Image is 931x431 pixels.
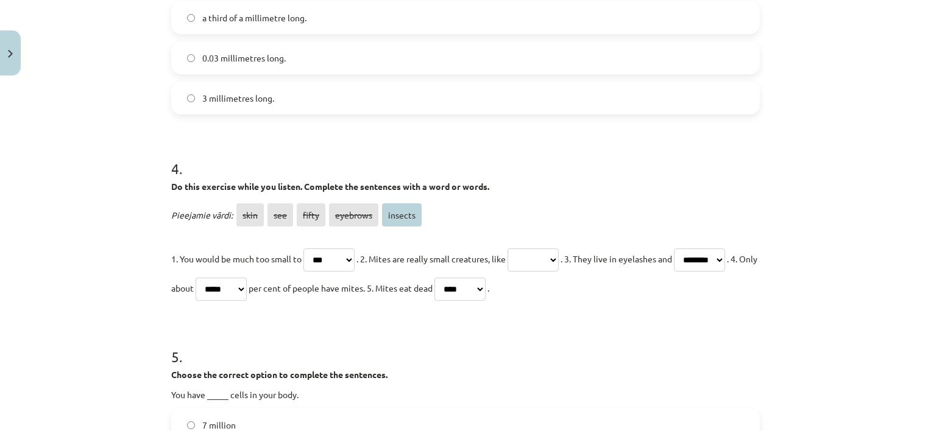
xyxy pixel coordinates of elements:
span: insects [382,203,422,226]
h1: 5 . [171,327,760,365]
span: eyebrows [329,203,378,226]
span: skin [236,203,264,226]
span: . 2. Mites are really small creatures, like [356,253,506,264]
span: 0.03 millimetres long. [202,52,286,65]
span: 1. You would be much too small to [171,253,302,264]
input: a third of a millimetre long. [187,14,195,22]
span: . 3. They live in eyelashes and [561,253,672,264]
span: 3 millimetres long. [202,92,274,105]
input: 0.03 millimetres long. [187,54,195,62]
strong: Choose the correct option to complete the sentences. [171,369,388,380]
input: 3 millimetres long. [187,94,195,102]
span: . [487,282,489,293]
span: fifty [297,203,325,226]
span: see [267,203,293,226]
strong: Do this exercise while you listen. Complete the sentences with a word or words. [171,181,489,192]
p: You have _____ cells in your body. [171,388,760,401]
span: a third of a millimetre long. [202,12,306,24]
h1: 4 . [171,139,760,177]
img: icon-close-lesson-0947bae3869378f0d4975bcd49f059093ad1ed9edebbc8119c70593378902aed.svg [8,50,13,58]
span: per cent of people have mites. 5. Mites eat dead [249,282,433,293]
span: Pieejamie vārdi: [171,209,233,220]
input: 7 million [187,421,195,429]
